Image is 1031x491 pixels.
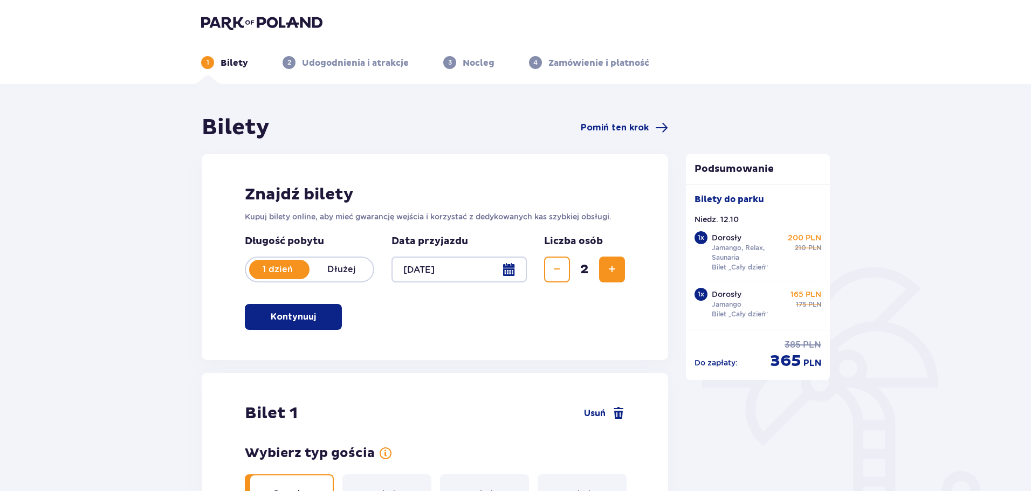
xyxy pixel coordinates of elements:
[599,257,625,282] button: Zwiększ
[245,235,374,248] p: Długość pobytu
[391,235,468,248] p: Data przyjazdu
[245,304,342,330] button: Kontynuuj
[207,58,209,67] p: 1
[808,300,821,309] span: PLN
[712,300,741,309] p: Jamango
[245,403,298,424] h2: Bilet 1
[246,264,310,275] p: 1 dzień
[695,231,707,244] div: 1 x
[712,309,768,319] p: Bilet „Cały dzień”
[283,56,409,69] div: 2Udogodnienia i atrakcje
[695,357,738,368] p: Do zapłaty :
[695,288,707,301] div: 1 x
[221,57,248,69] p: Bilety
[791,289,821,300] p: 165 PLN
[695,214,739,225] p: Niedz. 12.10
[448,58,452,67] p: 3
[788,232,821,243] p: 200 PLN
[529,56,649,69] div: 4Zamówienie i płatność
[533,58,538,67] p: 4
[695,193,764,205] p: Bilety do parku
[803,357,821,369] span: PLN
[245,445,375,461] h3: Wybierz typ gościa
[712,262,768,272] p: Bilet „Cały dzień”
[803,339,821,351] span: PLN
[712,232,741,243] p: Dorosły
[770,351,801,371] span: 365
[544,235,603,248] p: Liczba osób
[271,311,316,323] p: Kontynuuj
[245,211,625,222] p: Kupuj bilety online, aby mieć gwarancję wejścia i korzystać z dedykowanych kas szybkiej obsługi.
[584,407,625,420] a: Usuń
[548,57,649,69] p: Zamówienie i płatność
[463,57,494,69] p: Nocleg
[287,58,291,67] p: 2
[686,163,830,176] p: Podsumowanie
[544,257,570,282] button: Zmniejsz
[201,56,248,69] div: 1Bilety
[310,264,373,275] p: Dłużej
[796,300,806,309] span: 175
[245,184,625,205] h2: Znajdź bilety
[302,57,409,69] p: Udogodnienia i atrakcje
[202,114,270,141] h1: Bilety
[584,407,606,419] span: Usuń
[443,56,494,69] div: 3Nocleg
[201,15,322,30] img: Park of Poland logo
[572,261,597,278] span: 2
[581,121,668,134] a: Pomiń ten krok
[712,289,741,300] p: Dorosły
[808,243,821,253] span: PLN
[785,339,801,351] span: 385
[581,122,649,134] span: Pomiń ten krok
[795,243,806,253] span: 210
[712,243,786,262] p: Jamango, Relax, Saunaria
